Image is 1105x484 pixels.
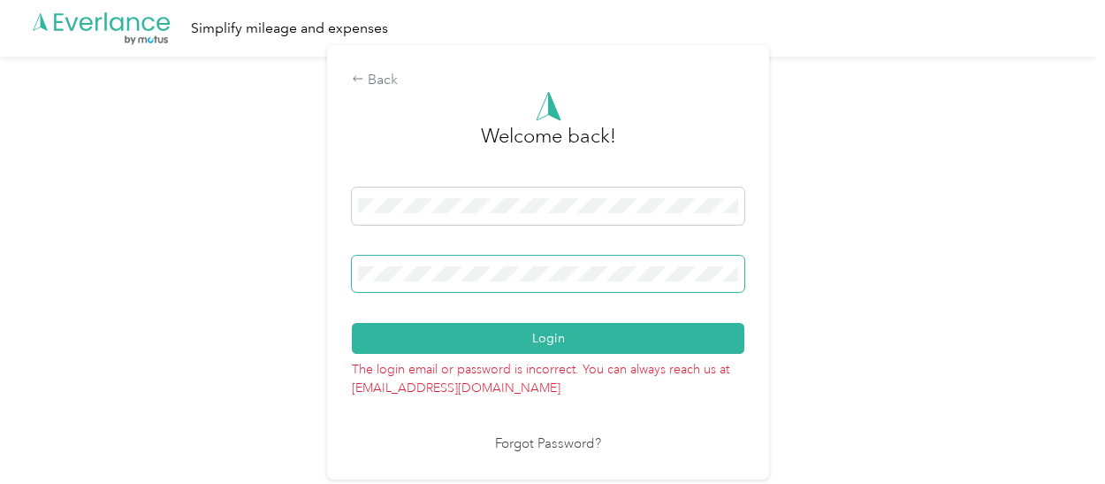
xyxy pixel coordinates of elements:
div: Simplify mileage and expenses [191,18,388,40]
p: The login email or password is incorrect. You can always reach us at [EMAIL_ADDRESS][DOMAIN_NAME] [352,354,744,397]
h3: greeting [481,121,616,169]
a: Forgot Password? [495,434,601,455]
div: Back [352,70,744,91]
button: Login [352,323,744,354]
